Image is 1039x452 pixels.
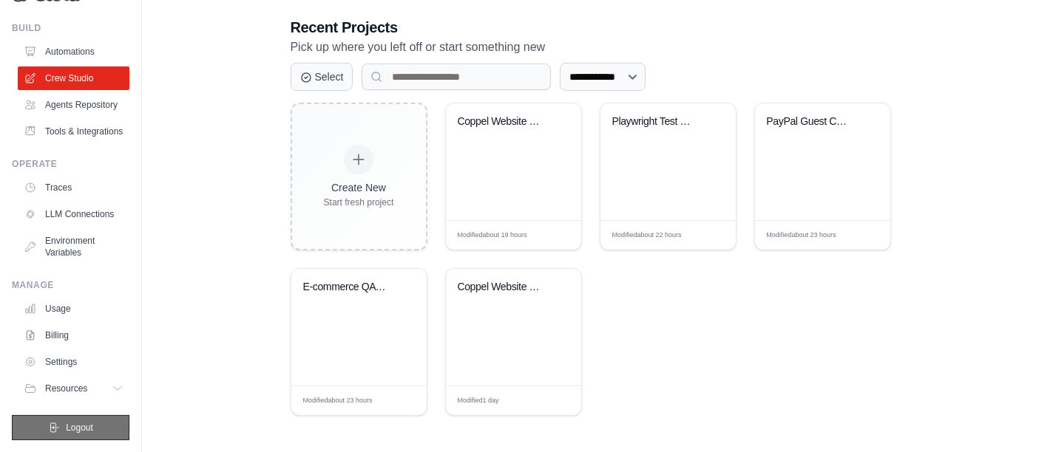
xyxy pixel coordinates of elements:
span: Edit [546,395,558,406]
span: Modified about 22 hours [612,230,682,241]
div: Coppel Website Data Extraction [458,115,547,129]
a: Crew Studio [18,66,129,90]
div: Operate [12,158,129,170]
div: E-commerce QA Testing Automation [303,281,393,294]
span: Logout [66,422,93,434]
span: Edit [700,230,713,241]
div: Build [12,22,129,34]
span: Modified 1 day [458,396,499,406]
span: Modified about 19 hours [458,230,527,241]
span: Modified about 23 hours [767,230,836,241]
span: Edit [546,230,558,241]
a: Traces [18,176,129,199]
span: Modified about 23 hours [303,396,373,406]
button: Resources [18,377,129,400]
a: Tools & Integrations [18,120,129,143]
button: Select [291,63,353,91]
div: PayPal Guest Checkout Validation - Helix Web Platform [767,115,856,129]
span: Edit [855,230,867,241]
p: Pick up where you left off or start something new [291,38,891,57]
span: Edit [391,395,404,406]
div: Manage [12,279,129,291]
a: LLM Connections [18,202,129,226]
a: Settings [18,350,129,374]
div: Coppel Website Data Extractor [458,281,547,294]
a: Billing [18,323,129,347]
a: Automations [18,40,129,64]
h3: Recent Projects [291,17,891,38]
a: Usage [18,297,129,321]
a: Environment Variables [18,229,129,264]
button: Logout [12,415,129,440]
div: Playwright Test Generator [612,115,702,129]
a: Agents Repository [18,93,129,117]
span: Resources [45,383,87,394]
div: Create New [324,180,394,195]
div: Start fresh project [324,196,394,208]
